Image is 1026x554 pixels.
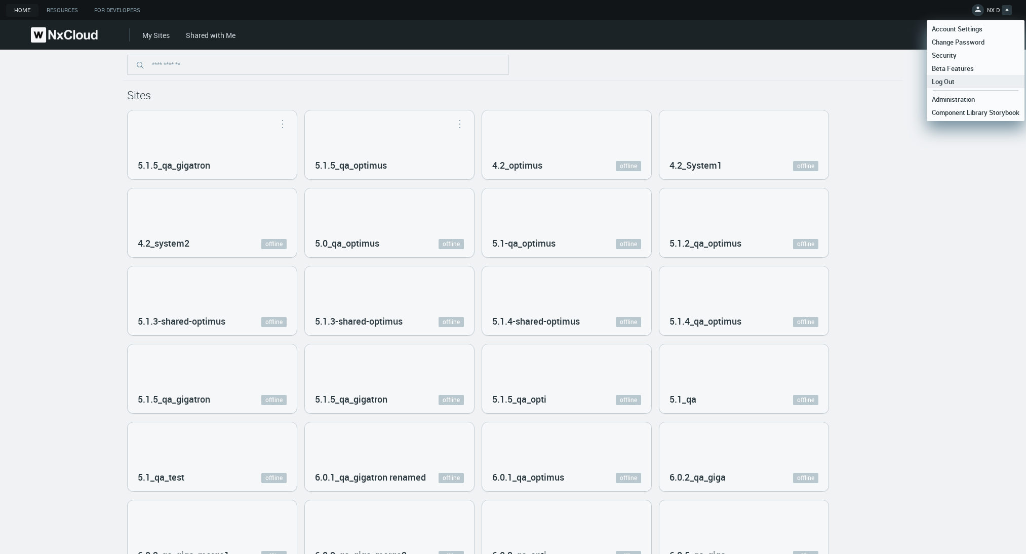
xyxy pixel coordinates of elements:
[31,27,98,43] img: Nx Cloud logo
[987,6,1001,18] span: NX D.
[186,30,235,40] a: Shared with Me
[927,22,1024,35] a: Account Settings
[315,471,426,483] nx-search-highlight: 6.0.1_qa_gigatron renamed
[138,315,225,327] nx-search-highlight: 5.1.3-shared-optimus
[669,471,726,483] nx-search-highlight: 6.0.2_qa_giga
[616,473,641,483] a: offline
[616,161,641,171] a: offline
[492,237,556,249] nx-search-highlight: 5.1-qa_optimus
[927,106,1024,119] a: Component Library Storybook
[86,4,148,17] a: For Developers
[38,4,86,17] a: Resources
[439,473,464,483] a: offline
[927,93,1024,106] a: Administration
[927,77,960,86] span: Log Out
[616,239,641,249] a: offline
[669,315,741,327] nx-search-highlight: 5.1.4_qa_optimus
[793,473,818,483] a: offline
[927,49,1024,62] a: Security
[315,159,387,171] nx-search-highlight: 5.1.5_qa_optimus
[927,95,980,104] span: Administration
[439,239,464,249] a: offline
[793,239,818,249] a: offline
[927,64,979,73] span: Beta Features
[261,317,287,327] a: offline
[492,315,580,327] nx-search-highlight: 5.1.4-shared-optimus
[261,473,287,483] a: offline
[261,239,287,249] a: offline
[492,471,564,483] nx-search-highlight: 6.0.1_qa_optimus
[315,237,379,249] nx-search-highlight: 5.0_qa_optimus
[669,393,696,405] nx-search-highlight: 5.1_qa
[138,471,184,483] nx-search-highlight: 5.1_qa_test
[315,393,387,405] nx-search-highlight: 5.1.5_qa_gigatron
[793,317,818,327] a: offline
[669,159,722,171] nx-search-highlight: 4.2_System1
[927,37,990,47] span: Change Password
[492,159,542,171] nx-search-highlight: 4.2_optimus
[927,62,1024,75] a: Beta Features
[616,317,641,327] a: offline
[439,395,464,405] a: offline
[927,35,1024,49] a: Change Password
[793,395,818,405] a: offline
[138,393,210,405] nx-search-highlight: 5.1.5_qa_gigatron
[261,395,287,405] a: offline
[127,88,151,102] span: Sites
[142,30,170,40] a: My Sites
[793,161,818,171] a: offline
[616,395,641,405] a: offline
[138,237,189,249] nx-search-highlight: 4.2_system2
[6,4,38,17] a: Home
[927,24,988,33] span: Account Settings
[927,108,1024,117] span: Component Library Storybook
[315,315,403,327] nx-search-highlight: 5.1.3-shared-optimus
[439,317,464,327] a: offline
[138,159,210,171] nx-search-highlight: 5.1.5_qa_gigatron
[492,393,546,405] nx-search-highlight: 5.1.5_qa_opti
[927,51,962,60] span: Security
[669,237,741,249] nx-search-highlight: 5.1.2_qa_optimus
